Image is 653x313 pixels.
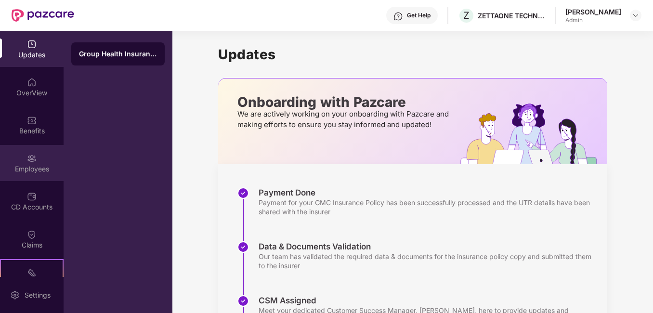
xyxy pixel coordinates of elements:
[218,46,607,63] h1: Updates
[259,241,598,252] div: Data & Documents Validation
[632,12,640,19] img: svg+xml;base64,PHN2ZyBpZD0iRHJvcGRvd24tMzJ4MzIiIHhtbG5zPSJodHRwOi8vd3d3LnczLm9yZy8yMDAwL3N2ZyIgd2...
[27,154,37,163] img: svg+xml;base64,PHN2ZyBpZD0iRW1wbG95ZWVzIiB4bWxucz0iaHR0cDovL3d3dy53My5vcmcvMjAwMC9zdmciIHdpZHRoPS...
[478,11,545,20] div: ZETTAONE TECHNOLOGIES INDIA PRIVATE LIMITED
[79,49,157,59] div: Group Health Insurance
[237,295,249,307] img: svg+xml;base64,PHN2ZyBpZD0iU3RlcC1Eb25lLTMyeDMyIiB4bWxucz0iaHR0cDovL3d3dy53My5vcmcvMjAwMC9zdmciIH...
[463,10,470,21] span: Z
[27,39,37,49] img: svg+xml;base64,PHN2ZyBpZD0iVXBkYXRlZCIgeG1sbnM9Imh0dHA6Ly93d3cudzMub3JnLzIwMDAvc3ZnIiB3aWR0aD0iMj...
[259,198,598,216] div: Payment for your GMC Insurance Policy has been successfully processed and the UTR details have be...
[27,116,37,125] img: svg+xml;base64,PHN2ZyBpZD0iQmVuZWZpdHMiIHhtbG5zPSJodHRwOi8vd3d3LnczLm9yZy8yMDAwL3N2ZyIgd2lkdGg9Ij...
[22,290,53,300] div: Settings
[407,12,431,19] div: Get Help
[237,241,249,253] img: svg+xml;base64,PHN2ZyBpZD0iU3RlcC1Eb25lLTMyeDMyIiB4bWxucz0iaHR0cDovL3d3dy53My5vcmcvMjAwMC9zdmciIH...
[393,12,403,21] img: svg+xml;base64,PHN2ZyBpZD0iSGVscC0zMngzMiIgeG1sbnM9Imh0dHA6Ly93d3cudzMub3JnLzIwMDAvc3ZnIiB3aWR0aD...
[27,192,37,201] img: svg+xml;base64,PHN2ZyBpZD0iQ0RfQWNjb3VudHMiIGRhdGEtbmFtZT0iQ0QgQWNjb3VudHMiIHhtbG5zPSJodHRwOi8vd3...
[259,252,598,270] div: Our team has validated the required data & documents for the insurance policy copy and submitted ...
[237,187,249,199] img: svg+xml;base64,PHN2ZyBpZD0iU3RlcC1Eb25lLTMyeDMyIiB4bWxucz0iaHR0cDovL3d3dy53My5vcmcvMjAwMC9zdmciIH...
[259,295,598,306] div: CSM Assigned
[259,187,598,198] div: Payment Done
[460,104,607,164] img: hrOnboarding
[237,109,452,130] p: We are actively working on your onboarding with Pazcare and making efforts to ensure you stay inf...
[27,230,37,239] img: svg+xml;base64,PHN2ZyBpZD0iQ2xhaW0iIHhtbG5zPSJodHRwOi8vd3d3LnczLm9yZy8yMDAwL3N2ZyIgd2lkdGg9IjIwIi...
[237,98,452,106] p: Onboarding with Pazcare
[27,78,37,87] img: svg+xml;base64,PHN2ZyBpZD0iSG9tZSIgeG1sbnM9Imh0dHA6Ly93d3cudzMub3JnLzIwMDAvc3ZnIiB3aWR0aD0iMjAiIG...
[27,268,37,277] img: svg+xml;base64,PHN2ZyB4bWxucz0iaHR0cDovL3d3dy53My5vcmcvMjAwMC9zdmciIHdpZHRoPSIyMSIgaGVpZ2h0PSIyMC...
[565,16,621,24] div: Admin
[565,7,621,16] div: [PERSON_NAME]
[12,9,74,22] img: New Pazcare Logo
[10,290,20,300] img: svg+xml;base64,PHN2ZyBpZD0iU2V0dGluZy0yMHgyMCIgeG1sbnM9Imh0dHA6Ly93d3cudzMub3JnLzIwMDAvc3ZnIiB3aW...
